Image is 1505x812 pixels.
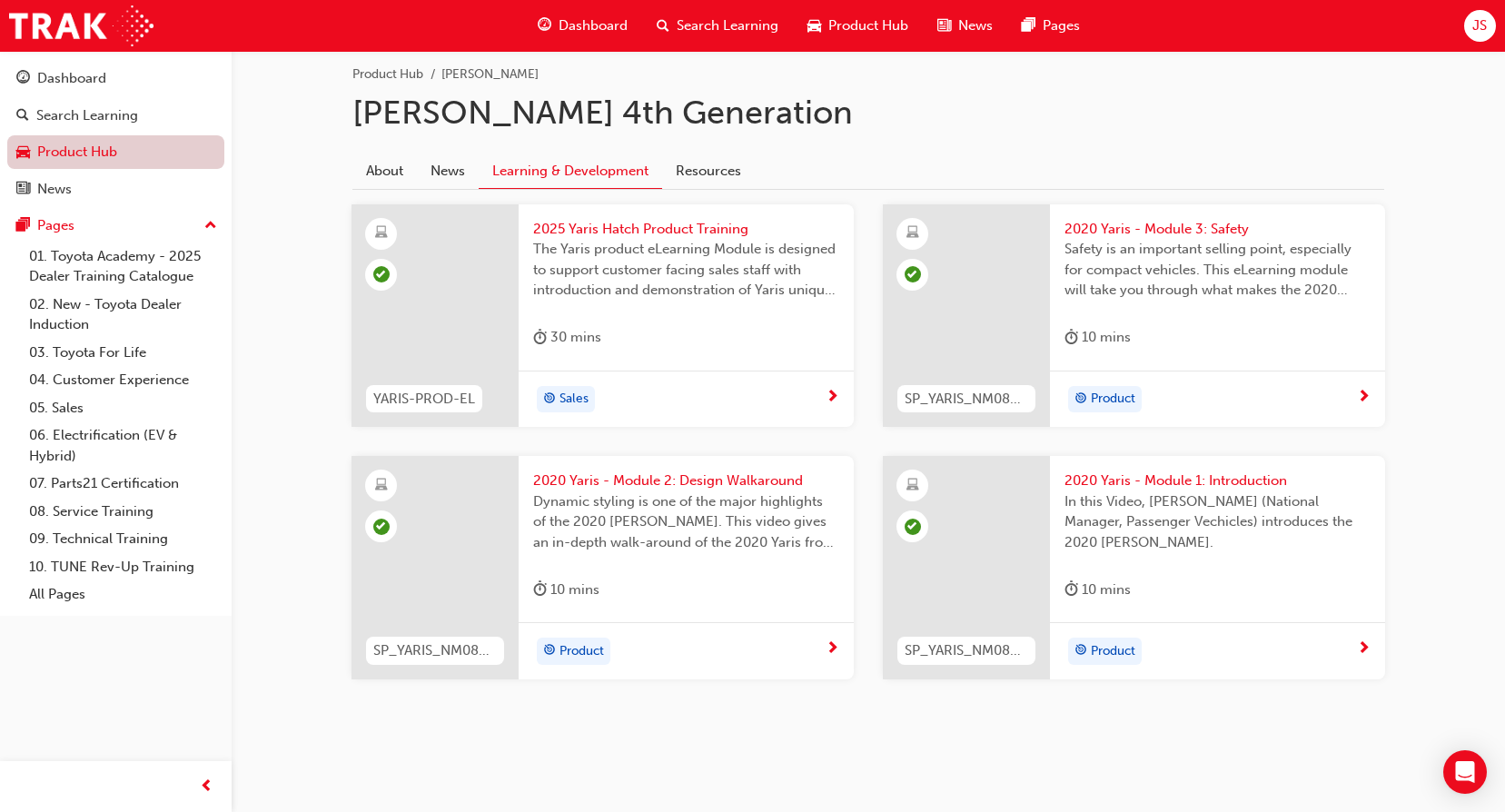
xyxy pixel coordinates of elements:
span: Search Learning [677,15,778,36]
a: All Pages [22,580,224,609]
span: 2025 Yaris Hatch Product Training [533,219,839,240]
span: target-icon [543,639,556,663]
span: SP_YARIS_NM0820_EL_01 [905,640,1028,661]
span: YARIS-PROD-EL [373,389,475,410]
button: JS [1464,10,1496,42]
span: search-icon [657,15,669,37]
span: next-icon [826,390,839,406]
a: Product Hub [352,66,423,82]
a: pages-iconPages [1007,7,1094,45]
span: target-icon [1074,639,1087,663]
div: Pages [37,215,74,236]
a: search-iconSearch Learning [642,7,793,45]
h1: [PERSON_NAME] 4th Generation [352,93,1384,133]
span: learningResourceType_ELEARNING-icon [375,222,388,245]
span: target-icon [543,388,556,411]
span: Dashboard [559,15,628,36]
span: learningRecordVerb_PASS-icon [373,519,390,535]
a: About [352,153,417,188]
span: news-icon [16,182,30,198]
span: news-icon [937,15,951,37]
span: learningRecordVerb_PASS-icon [905,266,921,282]
span: car-icon [16,144,30,161]
span: prev-icon [200,776,213,798]
div: 10 mins [1064,326,1131,349]
span: Dynamic styling is one of the major highlights of the 2020 [PERSON_NAME]. This video gives an in-... [533,491,839,553]
span: Product [1091,641,1135,662]
span: guage-icon [16,71,30,87]
span: pages-icon [1022,15,1035,37]
span: learningResourceType_ELEARNING-icon [906,222,919,245]
span: duration-icon [1064,326,1078,349]
a: Product Hub [7,135,224,169]
span: guage-icon [538,15,551,37]
div: 30 mins [533,326,601,349]
a: 02. New - Toyota Dealer Induction [22,291,224,339]
span: 2020 Yaris - Module 2: Design Walkaround [533,470,839,491]
li: [PERSON_NAME] [441,64,539,85]
span: duration-icon [533,579,547,601]
a: Dashboard [7,62,224,95]
a: news-iconNews [923,7,1007,45]
img: Trak [9,5,153,46]
div: 10 mins [533,579,599,601]
a: Search Learning [7,99,224,133]
span: SP_YARIS_NM0820_EL_02 [373,640,497,661]
span: learningResourceType_ELEARNING-icon [375,474,388,498]
span: learningResourceType_ELEARNING-icon [906,474,919,498]
a: 01. Toyota Academy - 2025 Dealer Training Catalogue [22,243,224,291]
span: News [958,15,993,36]
span: next-icon [826,641,839,658]
button: Pages [7,209,224,243]
a: 03. Toyota For Life [22,339,224,367]
span: SP_YARIS_NM0820_EL_03 [905,389,1028,410]
span: learningRecordVerb_PASS-icon [905,519,921,535]
a: 10. TUNE Rev-Up Training [22,553,224,581]
span: duration-icon [1064,579,1078,601]
span: next-icon [1357,641,1371,658]
div: 10 mins [1064,579,1131,601]
div: Dashboard [37,68,106,89]
span: pages-icon [16,218,30,234]
span: Pages [1043,15,1080,36]
span: learningRecordVerb_PASS-icon [373,266,390,282]
span: next-icon [1357,390,1371,406]
span: Product [559,641,604,662]
a: SP_YARIS_NM0820_EL_012020 Yaris - Module 1: IntroductionIn this Video, [PERSON_NAME] (National Ma... [883,456,1385,679]
span: The Yaris product eLearning Module is designed to support customer facing sales staff with introd... [533,239,839,301]
span: In this Video, [PERSON_NAME] (National Manager, Passenger Vechicles) introduces the 2020 [PERSON_... [1064,491,1371,553]
div: News [37,179,72,200]
a: 05. Sales [22,394,224,422]
div: Open Intercom Messenger [1443,750,1487,794]
span: car-icon [807,15,821,37]
a: 04. Customer Experience [22,366,224,394]
span: JS [1472,15,1487,36]
span: 2020 Yaris - Module 3: Safety [1064,219,1371,240]
a: News [7,173,224,206]
span: Product [1091,389,1135,410]
span: Sales [559,389,589,410]
a: 09. Technical Training [22,525,224,553]
span: up-icon [204,214,217,238]
a: YARIS-PROD-EL2025 Yaris Hatch Product TrainingThe Yaris product eLearning Module is designed to s... [351,204,854,428]
a: SP_YARIS_NM0820_EL_022020 Yaris - Module 2: Design WalkaroundDynamic styling is one of the major ... [351,456,854,679]
a: guage-iconDashboard [523,7,642,45]
span: Product Hub [828,15,908,36]
a: 06. Electrification (EV & Hybrid) [22,421,224,470]
a: car-iconProduct Hub [793,7,923,45]
a: News [417,153,479,188]
a: 08. Service Training [22,498,224,526]
a: SP_YARIS_NM0820_EL_032020 Yaris - Module 3: SafetySafety is an important selling point, especiall... [883,204,1385,428]
a: 07. Parts21 Certification [22,470,224,498]
span: Safety is an important selling point, especially for compact vehicles. This eLearning module will... [1064,239,1371,301]
div: Search Learning [36,105,138,126]
span: duration-icon [533,326,547,349]
button: DashboardSearch LearningProduct HubNews [7,58,224,209]
a: Learning & Development [479,153,662,189]
span: search-icon [16,108,29,124]
span: 2020 Yaris - Module 1: Introduction [1064,470,1371,491]
a: Resources [662,153,755,188]
span: target-icon [1074,388,1087,411]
